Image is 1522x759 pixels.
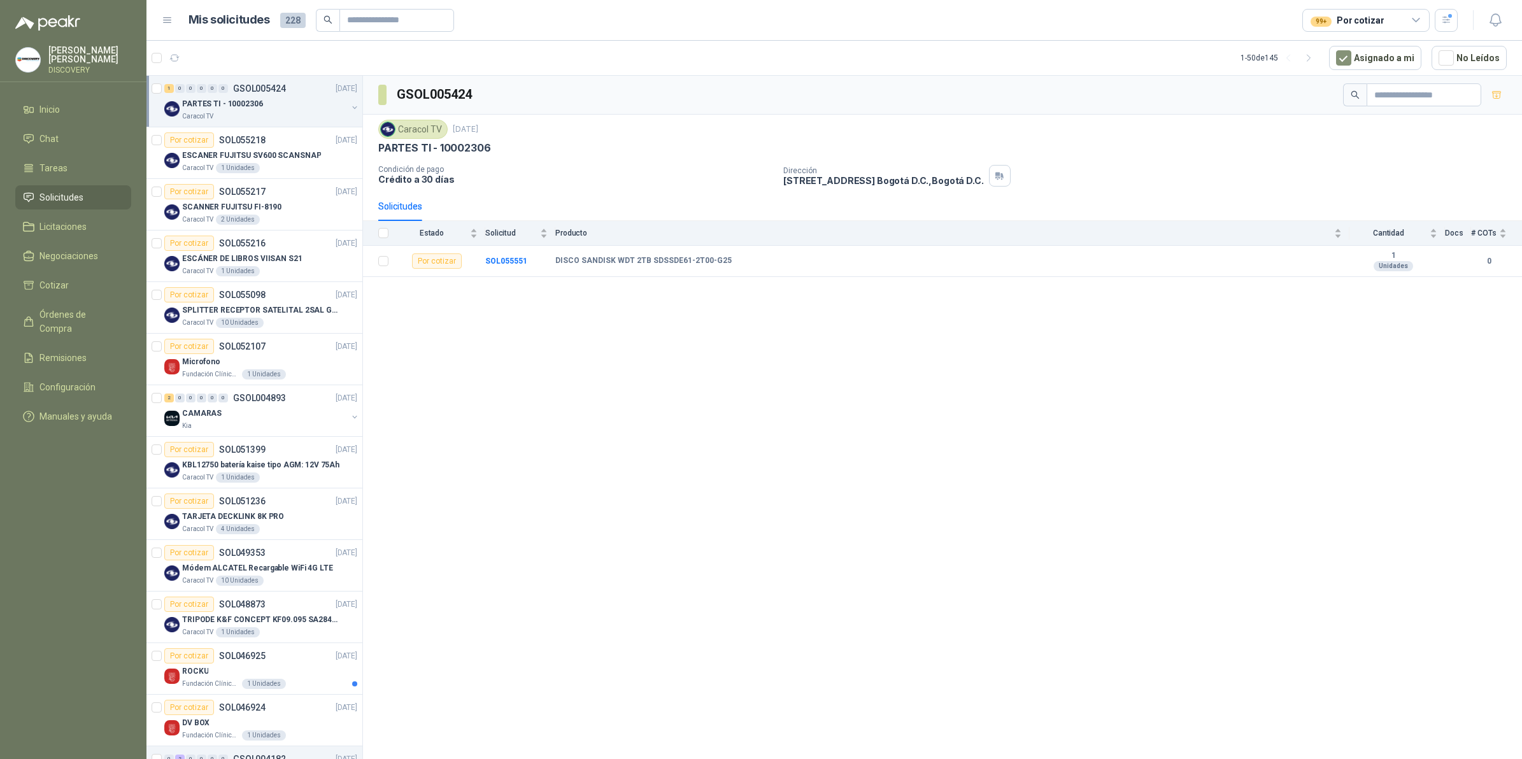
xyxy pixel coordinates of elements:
h3: GSOL005424 [397,85,474,104]
p: Fundación Clínica Shaio [182,369,239,379]
p: [DATE] [336,83,357,95]
p: SOL046925 [219,651,266,660]
div: 0 [186,84,196,93]
div: Por cotizar [164,545,214,560]
p: SOL055098 [219,290,266,299]
a: Tareas [15,156,131,180]
div: 1 [164,84,174,93]
img: Company Logo [164,411,180,426]
p: SOL051236 [219,497,266,506]
p: [DATE] [336,392,357,404]
a: Licitaciones [15,215,131,239]
p: Fundación Clínica Shaio [182,730,239,741]
span: Chat [39,132,59,146]
img: Company Logo [164,359,180,374]
a: Remisiones [15,346,131,370]
span: Solicitud [485,229,537,238]
div: 1 Unidades [242,730,286,741]
p: Kia [182,421,192,431]
p: ROCKU [182,665,208,677]
p: [DATE] [336,238,357,250]
a: Negociaciones [15,244,131,268]
p: TRIPODE K&F CONCEPT KF09.095 SA284C1 [182,614,341,626]
p: GSOL004893 [233,394,286,402]
p: [DATE] [336,650,357,662]
a: Por cotizarSOL046925[DATE] Company LogoROCKUFundación Clínica Shaio1 Unidades [146,643,362,695]
p: SOL051399 [219,445,266,454]
b: DISCO SANDISK WDT 2TB SDSSDE61-2T00-G25 [555,256,732,266]
p: Caracol TV [182,215,213,225]
p: [DATE] [453,124,478,136]
div: Por cotizar [164,493,214,509]
span: search [1351,90,1360,99]
p: CAMARAS [182,408,222,420]
p: Caracol TV [182,318,213,328]
a: Por cotizarSOL055218[DATE] Company LogoESCANER FUJITSU SV600 SCANSNAPCaracol TV1 Unidades [146,127,362,179]
img: Company Logo [164,669,180,684]
div: Por cotizar [164,287,214,302]
a: Por cotizarSOL049353[DATE] Company LogoMódem ALCATEL Recargable WiFi 4G LTECaracol TV10 Unidades [146,540,362,592]
a: Por cotizarSOL052107[DATE] Company LogoMicrofonoFundación Clínica Shaio1 Unidades [146,334,362,385]
p: Condición de pago [378,165,773,174]
button: Asignado a mi [1329,46,1421,70]
a: 1 0 0 0 0 0 GSOL005424[DATE] Company LogoPARTES TI - 10002306Caracol TV [164,81,360,122]
span: Cantidad [1349,229,1427,238]
p: GSOL005424 [233,84,286,93]
b: SOL055551 [485,257,527,266]
div: Por cotizar [1311,13,1384,27]
span: # COTs [1471,229,1497,238]
div: 1 Unidades [216,163,260,173]
a: Configuración [15,375,131,399]
a: 2 0 0 0 0 0 GSOL004893[DATE] Company LogoCAMARASKia [164,390,360,431]
p: [DATE] [336,495,357,507]
div: 2 Unidades [216,215,260,225]
p: Dirección [783,166,983,175]
p: TARJETA DECKLINK 8K PRO [182,511,284,523]
p: Caracol TV [182,627,213,637]
p: SCANNER FUJITSU FI-8190 [182,201,281,213]
p: [DATE] [336,289,357,301]
th: Docs [1445,221,1471,246]
img: Company Logo [164,256,180,271]
div: 0 [218,394,228,402]
a: Chat [15,127,131,151]
p: SOL046924 [219,703,266,712]
span: Manuales y ayuda [39,409,112,423]
p: Caracol TV [182,472,213,483]
p: Fundación Clínica Shaio [182,679,239,689]
span: Tareas [39,161,68,175]
div: Solicitudes [378,199,422,213]
img: Company Logo [164,720,180,735]
div: 10 Unidades [216,576,264,586]
img: Company Logo [164,204,180,220]
span: Licitaciones [39,220,87,234]
img: Company Logo [164,153,180,168]
div: Caracol TV [378,120,448,139]
p: [DATE] [336,134,357,146]
span: Órdenes de Compra [39,308,119,336]
div: 10 Unidades [216,318,264,328]
b: 1 [1349,251,1437,261]
div: 2 [164,394,174,402]
img: Company Logo [164,308,180,323]
img: Company Logo [164,462,180,478]
div: 0 [186,394,196,402]
img: Logo peakr [15,15,80,31]
p: Caracol TV [182,266,213,276]
div: 4 Unidades [216,524,260,534]
img: Company Logo [164,514,180,529]
p: [DATE] [336,341,357,353]
div: Por cotizar [164,442,214,457]
th: Estado [396,221,485,246]
a: Órdenes de Compra [15,302,131,341]
a: Solicitudes [15,185,131,209]
a: Inicio [15,97,131,122]
p: Módem ALCATEL Recargable WiFi 4G LTE [182,562,333,574]
span: search [324,15,332,24]
div: 0 [197,394,206,402]
p: SOL052107 [219,342,266,351]
span: Negociaciones [39,249,98,263]
div: 0 [218,84,228,93]
a: Manuales y ayuda [15,404,131,429]
p: Caracol TV [182,524,213,534]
